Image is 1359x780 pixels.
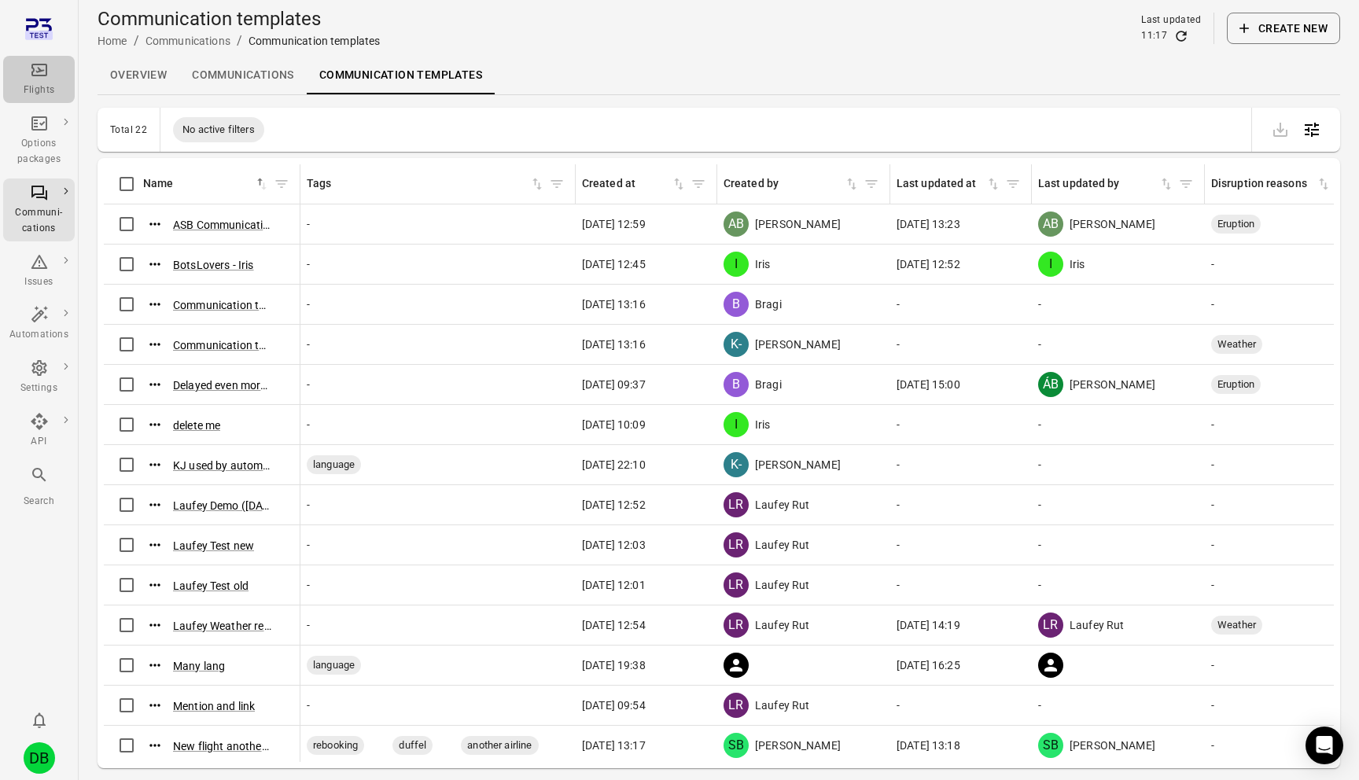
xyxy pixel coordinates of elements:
span: [DATE] 13:23 [897,216,960,232]
div: - [307,417,569,432]
div: Sort by name in descending order [143,175,270,193]
div: B [724,292,749,317]
span: [DATE] 13:16 [582,337,646,352]
button: Open table configuration [1296,114,1328,145]
span: [PERSON_NAME] [755,337,841,352]
span: Iris [755,256,771,272]
div: - [897,337,1026,352]
button: delete me [173,418,220,433]
div: Flights [9,83,68,98]
div: Created by [724,175,844,193]
div: Issues [9,274,68,290]
div: - [1038,337,1199,352]
a: Communication templates [307,57,495,94]
div: - [897,577,1026,593]
div: - [1038,697,1199,713]
div: - [307,697,569,713]
span: another airline [461,738,538,753]
span: Bragi [755,377,782,392]
a: API [3,407,75,454]
div: LR [724,693,749,718]
button: Actions [143,694,167,717]
span: rebooking [307,738,364,753]
button: BotsLovers - Iris [173,257,254,273]
div: Automations [9,327,68,343]
span: language [307,457,361,473]
div: - [307,296,569,312]
div: 11:17 [1141,28,1167,44]
span: Laufey Rut [755,697,810,713]
div: - [897,417,1026,432]
button: Notifications [24,705,55,736]
button: Laufey Test new [173,538,254,554]
nav: Local navigation [98,57,1340,94]
button: Actions [143,373,167,396]
div: Options packages [9,136,68,167]
span: [DATE] 13:18 [897,738,960,753]
span: [PERSON_NAME] [755,216,841,232]
a: Communications [145,35,230,47]
span: Laufey Rut [755,497,810,513]
span: duffel [392,738,433,753]
div: SB [724,733,749,758]
a: Options packages [3,109,75,172]
div: - [307,537,569,553]
div: B [724,372,749,397]
div: - [1211,497,1356,513]
button: Actions [143,493,167,517]
a: Overview [98,57,179,94]
span: Last updated at [897,175,1001,193]
div: Settings [9,381,68,396]
li: / [134,31,139,50]
div: Created at [582,175,671,193]
div: I [724,252,749,277]
div: - [1211,738,1356,753]
button: Many lang [173,658,225,674]
div: - [1038,296,1199,312]
div: Last updated at [897,175,985,193]
button: ASB Communication template ([DATE] 12:58) [173,217,271,233]
span: Weather [1211,337,1262,352]
button: Laufey Demo ([DATE] 12:51) [173,498,271,513]
button: Actions [143,734,167,757]
div: - [307,256,569,272]
div: - [307,617,569,633]
div: - [1211,296,1356,312]
span: Weather [1211,617,1262,633]
button: Communication template ([DATE] 13:13) [173,297,271,313]
div: - [1038,497,1199,513]
div: - [1038,577,1199,593]
span: Laufey Rut [1070,617,1125,633]
span: [PERSON_NAME] [1070,377,1155,392]
div: - [307,377,569,392]
div: Name [143,175,254,193]
a: Flights [3,56,75,103]
div: Sort by disruption reasons in ascending order [1211,175,1331,193]
button: Actions [143,453,167,476]
button: Actions [143,573,167,597]
span: Created by [724,175,860,193]
nav: Breadcrumbs [98,31,380,50]
div: - [1211,256,1356,272]
span: [PERSON_NAME] [1070,216,1155,232]
a: Home [98,35,127,47]
div: LR [1038,613,1063,638]
div: API [9,434,68,450]
div: SB [1038,733,1063,758]
button: Actions [143,613,167,637]
div: - [307,337,569,352]
div: - [897,457,1026,473]
button: Actions [143,533,167,557]
div: Sort by last updated at in ascending order [897,175,1001,193]
span: Name [143,175,270,193]
div: Disruption reasons [1211,175,1316,193]
button: Communication template with variables ([DATE] 13:15) [173,337,271,353]
span: [DATE] 12:45 [582,256,646,272]
span: Eruption [1211,377,1261,392]
div: - [307,216,569,232]
a: Communi-cations [3,178,75,241]
span: Tags [307,175,545,193]
span: Filter by last updated by [1174,172,1198,196]
button: Filter by tags [545,172,569,196]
